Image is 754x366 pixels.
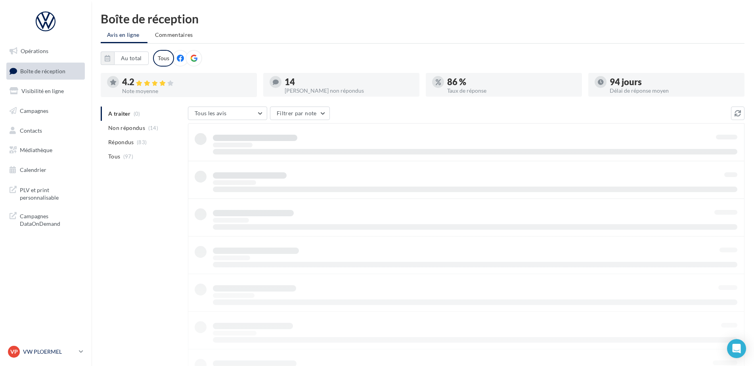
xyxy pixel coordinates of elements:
a: Contacts [5,122,86,139]
div: Open Intercom Messenger [727,339,746,358]
p: VW PLOERMEL [23,348,76,356]
a: Visibilité en ligne [5,83,86,99]
div: 4.2 [122,78,251,87]
div: 14 [285,78,413,86]
a: Opérations [5,43,86,59]
button: Au total [101,51,149,65]
a: Campagnes [5,103,86,119]
div: [PERSON_NAME] non répondus [285,88,413,93]
div: 86 % [447,78,576,86]
span: Médiathèque [20,147,52,153]
div: Note moyenne [122,88,251,94]
span: Calendrier [20,166,46,173]
div: Taux de réponse [447,88,576,93]
span: (83) [137,139,147,145]
div: Délai de réponse moyen [610,88,738,93]
a: Boîte de réception [5,63,86,80]
span: VP [10,348,18,356]
span: Répondus [108,138,134,146]
div: Tous [153,50,174,67]
span: Opérations [21,48,48,54]
span: Boîte de réception [20,67,65,74]
a: Campagnes DataOnDemand [5,208,86,231]
span: Tous [108,152,120,160]
span: Campagnes DataOnDemand [20,211,82,228]
span: Non répondus [108,124,145,132]
span: Campagnes [20,107,48,114]
button: Au total [114,51,149,65]
a: VP VW PLOERMEL [6,344,85,359]
span: Commentaires [155,31,193,38]
span: PLV et print personnalisable [20,185,82,202]
div: 94 jours [610,78,738,86]
span: (97) [123,153,133,160]
a: Calendrier [5,162,86,178]
span: Contacts [20,127,42,133]
a: PLV et print personnalisable [5,181,86,205]
span: (14) [148,125,158,131]
div: Boîte de réception [101,13,744,25]
a: Médiathèque [5,142,86,158]
span: Visibilité en ligne [21,88,64,94]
